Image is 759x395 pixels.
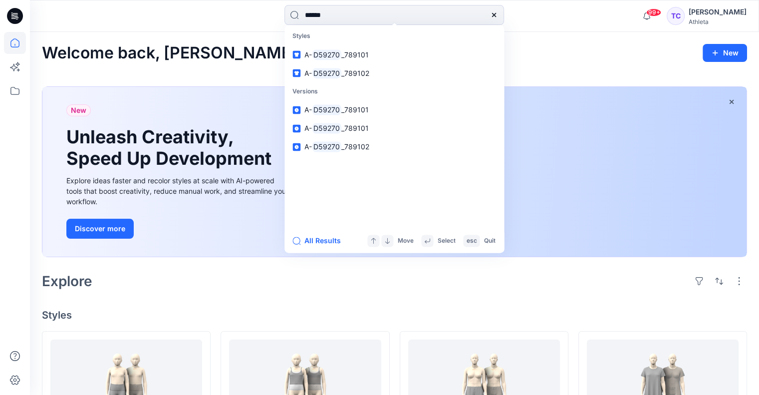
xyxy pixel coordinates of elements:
span: New [71,104,86,116]
a: Discover more [66,219,291,239]
button: Discover more [66,219,134,239]
span: A- [304,106,312,114]
span: A- [304,69,312,77]
span: A- [304,143,312,151]
mark: D59270 [312,123,341,134]
h1: Unleash Creativity, Speed Up Development [66,126,276,169]
a: A-D59270_789102 [286,64,502,82]
mark: D59270 [312,141,341,153]
span: _789101 [341,50,369,59]
div: Explore ideas faster and recolor styles at scale with AI-powered tools that boost creativity, red... [66,175,291,207]
span: _789102 [341,69,369,77]
p: Quit [484,236,495,246]
span: A- [304,124,312,133]
button: New [703,44,747,62]
h2: Explore [42,273,92,289]
mark: D59270 [312,104,341,116]
h4: Styles [42,309,747,321]
div: TC [667,7,685,25]
p: esc [466,236,477,246]
h2: Welcome back, [PERSON_NAME] [42,44,297,62]
a: A-D59270_789101 [286,45,502,64]
p: Versions [286,82,502,101]
span: A- [304,50,312,59]
div: [PERSON_NAME] [689,6,747,18]
button: All Results [292,235,347,247]
mark: D59270 [312,49,341,60]
p: Move [397,236,413,246]
div: Athleta [689,18,747,25]
span: _789101 [341,124,369,133]
a: A-D59270_789102 [286,138,502,156]
p: Select [437,236,455,246]
span: _789102 [341,143,369,151]
span: 99+ [646,8,661,16]
a: A-D59270_789101 [286,101,502,119]
span: _789101 [341,106,369,114]
mark: D59270 [312,67,341,79]
p: Styles [286,27,502,45]
a: A-D59270_789101 [286,119,502,138]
